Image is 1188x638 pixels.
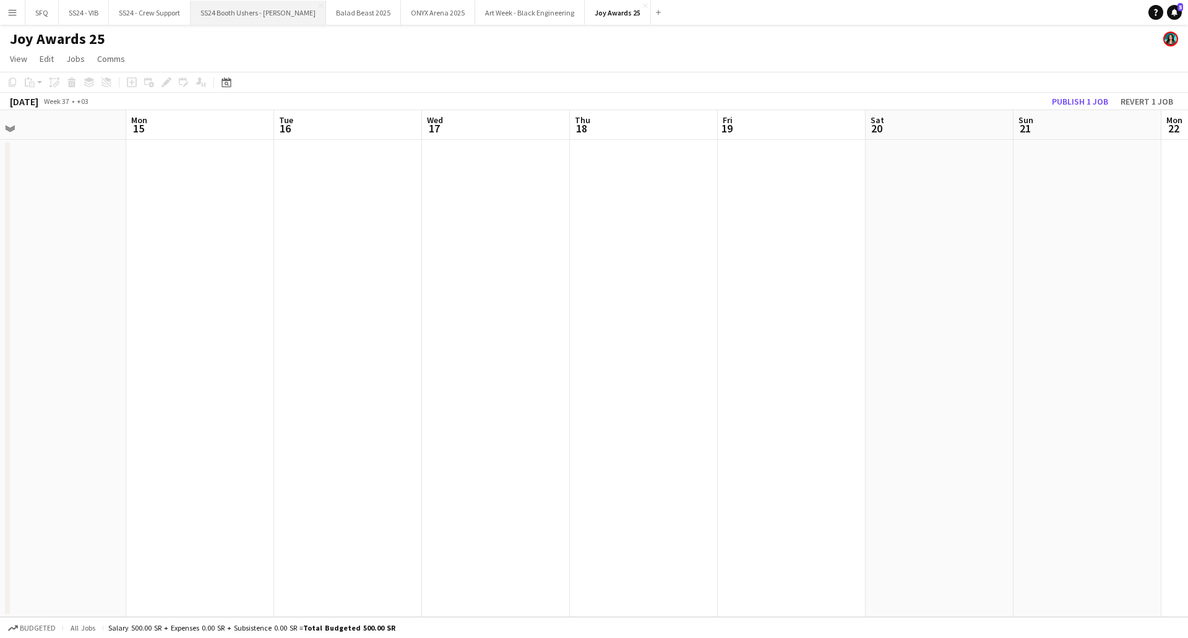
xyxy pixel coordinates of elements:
[427,114,443,126] span: Wed
[40,53,54,64] span: Edit
[6,621,58,635] button: Budgeted
[1177,3,1183,11] span: 5
[20,624,56,632] span: Budgeted
[573,121,590,136] span: 18
[191,1,326,25] button: SS24 Booth Ushers - [PERSON_NAME]
[277,121,293,136] span: 16
[66,53,85,64] span: Jobs
[59,1,109,25] button: SS24 - VIB
[5,51,32,67] a: View
[1164,121,1182,136] span: 22
[92,51,130,67] a: Comms
[35,51,59,67] a: Edit
[303,623,395,632] span: Total Budgeted 500.00 SR
[1018,114,1033,126] span: Sun
[108,623,395,632] div: Salary 500.00 SR + Expenses 0.00 SR + Subsistence 0.00 SR =
[723,114,733,126] span: Fri
[585,1,651,25] button: Joy Awards 25
[10,95,38,108] div: [DATE]
[10,53,27,64] span: View
[575,114,590,126] span: Thu
[1163,32,1178,46] app-user-avatar: Raghad Faisal
[97,53,125,64] span: Comms
[1116,93,1178,110] button: Revert 1 job
[326,1,401,25] button: Balad Beast 2025
[1167,5,1182,20] a: 5
[25,1,59,25] button: SFQ
[721,121,733,136] span: 19
[129,121,147,136] span: 15
[425,121,443,136] span: 17
[869,121,884,136] span: 20
[41,97,72,106] span: Week 37
[401,1,475,25] button: ONYX Arena 2025
[109,1,191,25] button: SS24 - Crew Support
[871,114,884,126] span: Sat
[77,97,88,106] div: +03
[131,114,147,126] span: Mon
[279,114,293,126] span: Tue
[475,1,585,25] button: Art Week - Black Engineering
[1017,121,1033,136] span: 21
[1047,93,1113,110] button: Publish 1 job
[61,51,90,67] a: Jobs
[1166,114,1182,126] span: Mon
[68,623,98,632] span: All jobs
[10,30,105,48] h1: Joy Awards 25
